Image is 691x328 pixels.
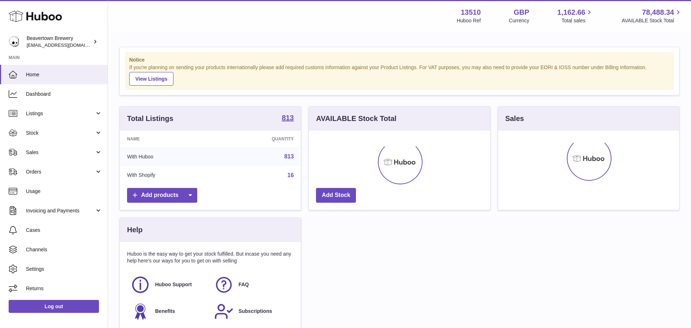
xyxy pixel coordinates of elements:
[26,169,95,175] span: Orders
[9,36,19,47] img: internalAdmin-13510@internal.huboo.com
[217,131,301,147] th: Quantity
[127,225,143,235] h3: Help
[129,72,173,86] a: View Listings
[131,302,207,321] a: Benefits
[509,17,529,24] div: Currency
[622,17,682,24] span: AVAILABLE Stock Total
[26,266,102,273] span: Settings
[316,188,356,203] a: Add Stock
[214,302,290,321] a: Subscriptions
[514,8,529,17] strong: GBP
[26,130,95,136] span: Stock
[26,285,102,292] span: Returns
[120,147,217,166] td: With Huboo
[131,275,207,295] a: Huboo Support
[505,114,524,123] h3: Sales
[284,153,294,159] a: 813
[26,246,102,253] span: Channels
[282,114,294,123] a: 813
[26,71,102,78] span: Home
[127,114,173,123] h3: Total Listings
[26,110,95,117] span: Listings
[27,42,106,48] span: [EMAIL_ADDRESS][DOMAIN_NAME]
[127,188,197,203] a: Add products
[9,300,99,313] a: Log out
[461,8,481,17] strong: 13510
[561,17,593,24] span: Total sales
[127,251,294,264] p: Huboo is the easy way to get your stock fulfilled. But incase you need any help here's our ways f...
[557,8,586,17] span: 1,162.66
[129,64,670,86] div: If you're planning on sending your products internationally please add required customs informati...
[282,114,294,121] strong: 813
[642,8,674,17] span: 78,488.34
[27,35,91,49] div: Beavertown Brewery
[120,166,217,185] td: With Shopify
[457,17,481,24] div: Huboo Ref
[26,149,95,156] span: Sales
[26,91,102,98] span: Dashboard
[26,207,95,214] span: Invoicing and Payments
[26,227,102,234] span: Cases
[120,131,217,147] th: Name
[557,8,594,24] a: 1,162.66 Total sales
[214,275,290,295] a: FAQ
[239,281,249,288] span: FAQ
[316,114,396,123] h3: AVAILABLE Stock Total
[155,308,175,315] span: Benefits
[239,308,272,315] span: Subscriptions
[155,281,192,288] span: Huboo Support
[288,172,294,178] a: 16
[129,57,670,63] strong: Notice
[622,8,682,24] a: 78,488.34 AVAILABLE Stock Total
[26,188,102,195] span: Usage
